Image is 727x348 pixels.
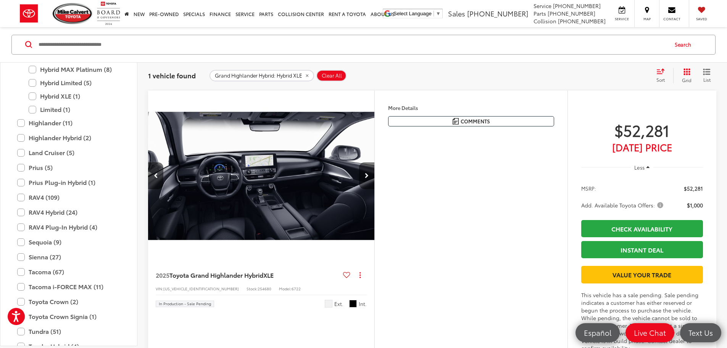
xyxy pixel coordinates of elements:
[17,310,120,324] label: Toyota Crown Signia (1)
[388,105,554,110] h4: More Details
[359,162,374,189] button: Next image
[325,300,332,308] span: Wind Chill Pearl
[17,236,120,249] label: Sequoia (9)
[687,201,703,209] span: $1,000
[215,73,302,79] span: Grand Highlander Hybrid: Hybrid XLE
[17,161,120,175] label: Prius (5)
[693,16,710,21] span: Saved
[436,11,441,16] span: ▼
[17,280,120,294] label: Tacoma i-FORCE MAX (11)
[467,8,528,18] span: [PHONE_NUMBER]
[17,221,120,234] label: RAV4 Plug-In Hybrid (4)
[682,77,692,83] span: Grid
[631,160,654,174] button: Less
[613,16,630,21] span: Service
[29,103,120,117] label: Limited (1)
[634,164,645,171] span: Less
[663,16,680,21] span: Contact
[17,131,120,145] label: Highlander Hybrid (2)
[17,265,120,279] label: Tacoma (67)
[359,272,361,278] span: dropdown dots
[29,76,120,90] label: Hybrid Limited (5)
[17,251,120,264] label: Sienna (27)
[575,323,620,342] a: Español
[534,10,546,17] span: Parts
[349,300,357,308] span: Black Softex®
[147,91,374,261] a: 2025 Toyota Grand Highlander Hybrid XLE AWD2025 Toyota Grand Highlander Hybrid XLE AWD2025 Toyota...
[17,325,120,338] label: Tundra (51)
[461,118,490,125] span: Comments
[316,70,347,81] button: Clear All
[625,323,674,342] a: Live Chat
[53,3,93,24] img: Mike Calvert Toyota
[653,68,673,83] button: Select sort value
[697,68,716,83] button: List View
[580,328,615,337] span: Español
[247,286,258,291] span: Stock:
[558,17,606,25] span: [PHONE_NUMBER]
[163,286,239,291] span: [US_VEHICLE_IDENTIFICATION_NUMBER]
[17,176,120,189] label: Prius Plug-in Hybrid (1)
[29,90,120,103] label: Hybrid XLE (1)
[581,143,703,151] span: [DATE] PRICE
[581,120,703,139] span: $52,281
[258,286,271,291] span: 254680
[630,328,670,337] span: Live Chat
[581,241,703,258] a: Instant Deal
[684,185,703,192] span: $52,281
[667,35,702,54] button: Search
[448,8,465,18] span: Sales
[548,10,595,17] span: [PHONE_NUMBER]
[656,76,665,83] span: Sort
[334,300,343,308] span: Ext.
[279,286,292,291] span: Model:
[534,2,551,10] span: Service
[156,286,163,291] span: VIN:
[359,300,367,308] span: Int.
[393,11,432,16] span: Select Language
[453,118,459,125] img: Comments
[388,116,554,126] button: Comments
[156,271,340,279] a: 2025Toyota Grand Highlander HybridXLE
[322,73,342,79] span: Clear All
[680,323,721,342] a: Text Us
[292,286,301,291] span: 6722
[353,269,367,282] button: Actions
[673,68,697,83] button: Grid View
[263,270,274,279] span: XLE
[638,16,655,21] span: Map
[553,2,601,10] span: [PHONE_NUMBER]
[147,91,374,261] img: 2025 Toyota Grand Highlander Hybrid XLE AWD
[581,220,703,237] a: Check Availability
[147,91,374,261] div: 2025 Toyota Grand Highlander Hybrid Hybrid XLE 4
[581,266,703,283] a: Value Your Trade
[17,191,120,204] label: RAV4 (109)
[210,70,314,81] button: remove Grand%20Highlander%20Hybrid: Hybrid%20XLE
[148,71,196,80] span: 1 vehicle found
[703,76,711,83] span: List
[17,295,120,309] label: Toyota Crown (2)
[581,185,596,192] span: MSRP:
[148,162,163,189] button: Previous image
[29,63,120,76] label: Hybrid MAX Platinum (8)
[17,206,120,219] label: RAV4 Hybrid (24)
[156,270,169,279] span: 2025
[534,17,556,25] span: Collision
[393,11,441,16] a: Select Language​
[169,270,263,279] span: Toyota Grand Highlander Hybrid
[159,302,211,306] span: In Production - Sale Pending
[17,146,120,160] label: Land Cruiser (5)
[685,328,717,337] span: Text Us
[17,117,120,130] label: Highlander (11)
[581,201,666,209] button: Add. Available Toyota Offers:
[581,201,665,209] span: Add. Available Toyota Offers:
[38,36,667,54] input: Search by Make, Model, or Keyword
